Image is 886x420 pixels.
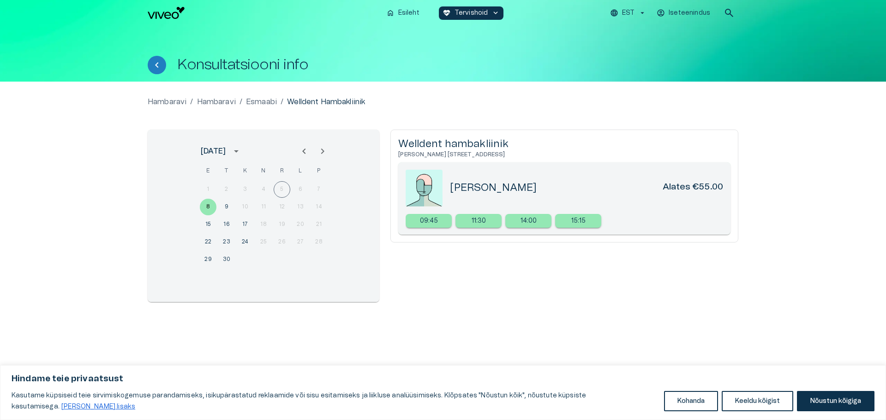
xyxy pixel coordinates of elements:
[190,96,193,107] p: /
[406,214,452,228] a: Select new timeslot for rescheduling
[200,216,216,233] button: 15
[255,162,272,180] span: neljapäev
[521,216,537,226] p: 14:00
[239,96,242,107] p: /
[228,143,244,159] button: calendar view is open, switch to year view
[609,6,648,20] button: EST
[505,214,551,228] div: 14:00
[622,8,635,18] p: EST
[12,390,657,412] p: Kasutame küpsiseid teie sirvimiskogemuse parandamiseks, isikupärastatud reklaamide või sisu esita...
[505,214,551,228] a: Select new timeslot for rescheduling
[472,216,486,226] p: 11:30
[47,7,61,15] span: Help
[386,9,395,17] span: home
[722,391,793,411] button: Keeldu kõigist
[218,251,235,268] button: 30
[287,96,365,107] p: Welldent Hambakliinik
[200,199,216,215] button: 8
[720,4,738,22] button: open search modal
[200,162,216,180] span: esmaspäev
[450,181,537,195] h5: [PERSON_NAME]
[177,57,308,73] h1: Konsultatsiooni info
[246,96,277,107] a: Esmaabi
[237,216,253,233] button: 17
[148,7,185,19] img: Viveo logo
[197,96,236,107] a: Hambaravi
[313,142,332,160] button: Next month
[398,151,730,159] h6: [PERSON_NAME] [STREET_ADDRESS]
[237,234,253,250] button: 24
[201,146,226,157] div: [DATE]
[292,162,309,180] span: laupäev
[398,137,730,151] h5: Welldent hambakliinik
[218,199,235,215] button: 9
[455,214,502,228] a: Select new timeslot for rescheduling
[200,251,216,268] button: 29
[663,181,723,195] h6: Alates €55.00
[571,216,586,226] p: 15:15
[491,9,500,17] span: keyboard_arrow_down
[218,162,235,180] span: teisipäev
[237,162,253,180] span: kolmapäev
[669,8,710,18] p: Iseteenindus
[455,214,502,228] div: 11:30
[555,214,601,228] div: 15:15
[420,216,438,226] p: 09:45
[555,214,601,228] a: Select new timeslot for rescheduling
[455,8,488,18] p: Tervishoid
[443,9,451,17] span: ecg_heart
[797,391,874,411] button: Nõustun kõigiga
[200,234,216,250] button: 22
[724,7,735,18] span: search
[655,6,712,20] button: Iseteenindus
[439,6,504,20] button: ecg_heartTervishoidkeyboard_arrow_down
[406,214,452,228] div: 09:45
[311,162,327,180] span: pühapäev
[664,391,718,411] button: Kohanda
[148,56,166,74] button: Tagasi
[383,6,424,20] button: homeEsileht
[274,162,290,180] span: reede
[218,234,235,250] button: 23
[218,216,235,233] button: 16
[148,96,186,107] a: Hambaravi
[148,7,379,19] a: Navigate to homepage
[406,170,443,207] img: doctorPlaceholder-zWS651l2.jpeg
[398,8,419,18] p: Esileht
[281,96,283,107] p: /
[61,403,136,410] a: Loe lisaks
[12,373,874,385] p: Hindame teie privaatsust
